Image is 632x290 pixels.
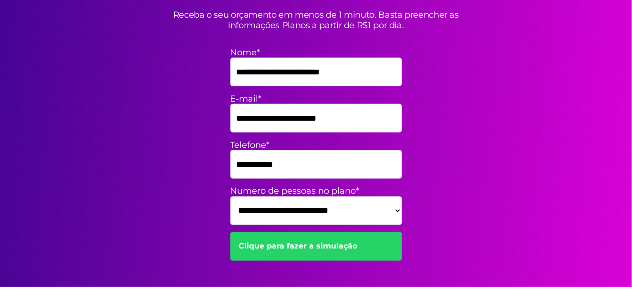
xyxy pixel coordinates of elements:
[230,140,402,150] label: Telefone*
[230,93,402,104] label: E-mail*
[230,186,402,197] label: Numero de pessoas no plano*
[230,232,402,261] a: Clique para fazer a simulação
[230,47,402,58] label: Nome*
[149,10,483,31] p: Receba o seu orçamento em menos de 1 minuto. Basta preencher as informações Planos a partir de R$...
